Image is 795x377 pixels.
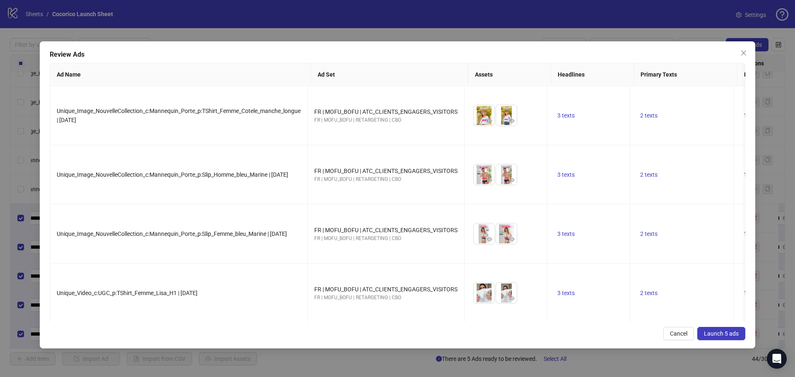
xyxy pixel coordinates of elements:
[637,288,661,298] button: 2 texts
[496,283,517,303] img: Asset 2
[311,63,468,86] th: Ad Set
[50,63,311,86] th: Ad Name
[314,116,458,124] div: FR | MOFU_BOFU | RETARGETING | CBO
[634,63,737,86] th: Primary Texts
[314,226,458,235] div: FR | MOFU_BOFU | ATC_CLIENTS_ENGAGERS_VISITORS
[740,110,764,120] button: 1 texts
[314,175,458,183] div: FR | MOFU_BOFU | RETARGETING | CBO
[670,330,687,337] span: Cancel
[474,283,494,303] img: Asset 1
[314,285,458,294] div: FR | MOFU_BOFU | ATC_CLIENTS_ENGAGERS_VISITORS
[496,105,517,126] img: Asset 2
[744,171,761,178] span: 1 texts
[554,288,578,298] button: 3 texts
[57,231,287,237] span: Unique_Image_NouvelleCollection_c:Mannequin_Porte_p:Slip_Femme_bleu_Marine | [DATE]
[554,110,578,120] button: 3 texts
[468,63,551,86] th: Assets
[496,223,517,244] img: Asset 2
[50,50,745,60] div: Review Ads
[507,116,517,126] button: Preview
[314,294,458,302] div: FR | MOFU_BOFU | RETARGETING | CBO
[740,170,764,180] button: 1 texts
[744,290,761,296] span: 1 texts
[474,105,494,126] img: Asset 1
[740,50,747,56] span: close
[474,223,494,244] img: Asset 1
[484,293,494,303] button: Preview
[640,171,658,178] span: 2 texts
[487,118,492,124] span: eye
[554,229,578,239] button: 3 texts
[487,177,492,183] span: eye
[640,231,658,237] span: 2 texts
[737,46,750,60] button: Close
[496,164,517,185] img: Asset 2
[474,164,494,185] img: Asset 1
[557,112,575,119] span: 3 texts
[740,229,764,239] button: 1 texts
[697,327,745,340] button: Launch 5 ads
[487,295,492,301] span: eye
[640,112,658,119] span: 2 texts
[507,175,517,185] button: Preview
[484,175,494,185] button: Preview
[509,177,515,183] span: eye
[314,107,458,116] div: FR | MOFU_BOFU | ATC_CLIENTS_ENGAGERS_VISITORS
[744,112,761,119] span: 1 texts
[487,236,492,242] span: eye
[509,236,515,242] span: eye
[767,349,787,369] div: Open Intercom Messenger
[57,108,301,123] span: Unique_Image_NouvelleCollection_c:Mannequin_Porte_p:TShirt_Femme_Cotele_manche_longue | [DATE]
[637,229,661,239] button: 2 texts
[57,290,198,296] span: Unique_Video_c:UGC_p:TShirt_Femme_Lisa_H1 | [DATE]
[484,234,494,244] button: Preview
[551,63,634,86] th: Headlines
[557,231,575,237] span: 3 texts
[744,231,761,237] span: 1 texts
[57,171,288,178] span: Unique_Image_NouvelleCollection_c:Mannequin_Porte_p:Slip_Homme_bleu_Marine | [DATE]
[637,170,661,180] button: 2 texts
[740,288,764,298] button: 1 texts
[557,290,575,296] span: 3 texts
[637,110,661,120] button: 2 texts
[507,234,517,244] button: Preview
[557,171,575,178] span: 3 texts
[640,290,658,296] span: 2 texts
[314,235,458,243] div: FR | MOFU_BOFU | RETARGETING | CBO
[507,293,517,303] button: Preview
[314,166,458,175] div: FR | MOFU_BOFU | ATC_CLIENTS_ENGAGERS_VISITORS
[484,116,494,126] button: Preview
[663,327,694,340] button: Cancel
[509,118,515,124] span: eye
[509,295,515,301] span: eye
[554,170,578,180] button: 3 texts
[704,330,739,337] span: Launch 5 ads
